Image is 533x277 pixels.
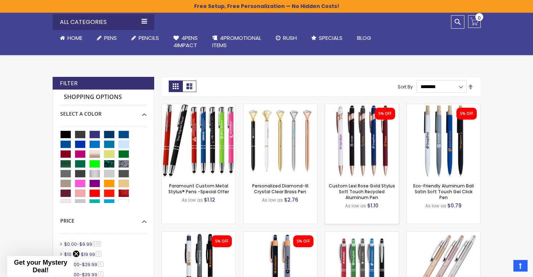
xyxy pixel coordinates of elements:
[243,104,317,110] a: Personalized Diamond-III Crystal Clear Brass Pen
[283,34,297,42] span: Rush
[14,259,67,274] span: Get your Mystery Deal!
[468,15,481,28] a: 0
[350,30,378,46] a: Blog
[460,111,473,116] div: 5% OFF
[325,104,399,178] img: Custom Lexi Rose Gold Stylus Soft Touch Recycled Aluminum Pen
[262,197,283,203] span: As low as
[60,79,78,87] strong: Filter
[81,251,95,257] span: $19.99
[93,241,101,247] span: 193
[96,251,101,257] span: 3
[268,30,304,46] a: Rush
[82,261,97,268] span: $29.99
[243,231,317,237] a: Personalized Copper Penny Stylus Satin Soft Touch Click Metal Pen
[319,34,343,42] span: Specials
[173,34,198,49] span: 4Pens 4impact
[62,261,106,268] a: $20.00-$29.996
[62,251,104,257] a: $10.00-$19.993
[357,34,371,42] span: Blog
[60,90,147,105] strong: Shopping Options
[329,183,395,200] a: Custom Lexi Rose Gold Stylus Soft Touch Recycled Aluminum Pen
[182,197,203,203] span: As low as
[104,34,117,42] span: Pens
[169,80,183,92] strong: Grid
[90,30,124,46] a: Pens
[162,231,235,237] a: Custom Recycled Fleetwood Stylus Satin Soft Touch Gel Click Pen
[447,202,462,209] span: $0.79
[325,104,399,110] a: Custom Lexi Rose Gold Stylus Soft Touch Recycled Aluminum Pen
[7,256,74,277] div: Get your Mystery Deal!Close teaser
[62,241,104,247] a: $0.00-$9.99193
[215,239,228,244] div: 5% OFF
[304,30,350,46] a: Specials
[407,104,480,178] img: Eco-Friendly Aluminum Bali Satin Soft Touch Gel Click Pen
[252,183,308,195] a: Personalized Diamond-III Crystal Clear Brass Pen
[60,212,147,224] div: Price
[60,105,147,117] div: Select A Color
[413,183,474,200] a: Eco-Friendly Aluminum Bali Satin Soft Touch Gel Click Pen
[407,231,480,237] a: Promo Broadway Stylus Metallic Click Metal Pen
[513,260,528,272] a: Top
[478,15,481,21] span: 0
[53,14,154,30] div: All Categories
[166,30,205,54] a: 4Pens4impact
[243,104,317,178] img: Personalized Diamond-III Crystal Clear Brass Pen
[284,196,298,203] span: $2.76
[64,251,78,257] span: $10.00
[407,104,480,110] a: Eco-Friendly Aluminum Bali Satin Soft Touch Gel Click Pen
[398,83,413,90] label: Sort By
[162,104,235,178] img: Paramount Custom Metal Stylus® Pens -Special Offer
[67,34,82,42] span: Home
[64,241,77,247] span: $0.00
[162,104,235,110] a: Paramount Custom Metal Stylus® Pens -Special Offer
[98,261,103,267] span: 6
[79,241,92,247] span: $9.99
[73,250,80,257] button: Close teaser
[297,239,310,244] div: 5% OFF
[98,272,103,277] span: 3
[53,30,90,46] a: Home
[212,34,261,49] span: 4PROMOTIONAL ITEMS
[124,30,166,46] a: Pencils
[425,203,446,209] span: As low as
[204,196,215,203] span: $1.12
[378,111,391,116] div: 5% OFF
[139,34,159,42] span: Pencils
[345,203,366,209] span: As low as
[168,183,229,195] a: Paramount Custom Metal Stylus® Pens -Special Offer
[325,231,399,237] a: Promotional Hope Stylus Satin Soft Touch Click Metal Pen
[367,202,378,209] span: $1.10
[205,30,268,54] a: 4PROMOTIONALITEMS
